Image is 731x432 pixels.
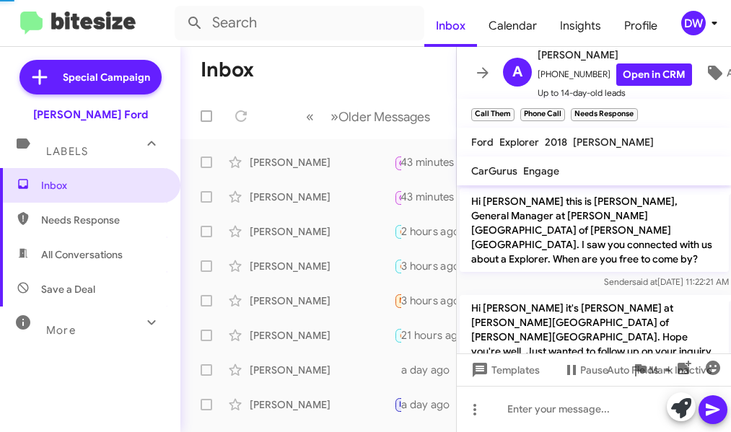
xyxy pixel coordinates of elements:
[394,292,401,309] div: I changed my mind. Sorry for the inconvenience.
[520,108,565,121] small: Phone Call
[46,145,88,158] span: Labels
[394,153,401,171] div: Inbound Call
[401,363,462,377] div: a day ago
[306,107,314,125] span: «
[401,397,462,412] div: a day ago
[63,70,150,84] span: Special Campaign
[399,261,424,270] span: 🔥 Hot
[250,224,394,239] div: [PERSON_NAME]
[394,327,401,343] div: It is a one time voucher that we get from our lender to put in place as a down payment. It is goo...
[512,61,522,84] span: A
[681,11,706,35] div: DW
[250,363,394,377] div: [PERSON_NAME]
[401,294,471,308] div: 3 hours ago
[616,63,692,86] a: Open in CRM
[669,11,715,35] button: DW
[399,226,424,236] span: 🔥 Hot
[394,223,401,239] div: Ok
[457,357,551,383] button: Templates
[41,247,123,262] span: All Conversations
[399,400,437,409] span: Important
[399,330,424,340] span: 🔥 Hot
[250,294,394,308] div: [PERSON_NAME]
[573,136,654,149] span: [PERSON_NAME]
[548,5,613,47] a: Insights
[545,136,567,149] span: 2018
[394,257,401,274] div: Ok no worries, I will get you on the schedule now
[523,164,559,177] span: Engage
[394,188,401,206] div: Inbound Call
[607,357,676,383] span: Auto Fields
[603,276,728,287] span: Sender [DATE] 11:22:21 AM
[250,328,394,343] div: [PERSON_NAME]
[401,190,488,204] div: 43 minutes ago
[322,102,439,131] button: Next
[250,155,394,169] div: [PERSON_NAME]
[46,324,76,337] span: More
[41,213,164,227] span: Needs Response
[201,58,254,81] h1: Inbox
[399,296,460,305] span: Needs Response
[595,357,688,383] button: Auto Fields
[401,328,476,343] div: 21 hours ago
[613,5,669,47] a: Profile
[175,6,424,40] input: Search
[468,357,540,383] span: Templates
[250,259,394,273] div: [PERSON_NAME]
[399,193,437,203] span: Call Them
[499,136,539,149] span: Explorer
[460,295,729,407] p: Hi [PERSON_NAME] it's [PERSON_NAME] at [PERSON_NAME][GEOGRAPHIC_DATA] of [PERSON_NAME][GEOGRAPHIC...
[471,108,515,121] small: Call Them
[471,136,494,149] span: Ford
[394,363,401,377] div: Are you able to stop by to see what we can offer you ?
[250,397,394,412] div: [PERSON_NAME]
[571,108,637,121] small: Needs Response
[41,282,95,296] span: Save a Deal
[298,102,439,131] nav: Page navigation example
[631,276,657,287] span: said at
[538,86,692,100] span: Up to 14-day-old leads
[250,190,394,204] div: [PERSON_NAME]
[401,259,471,273] div: 3 hours ago
[33,107,148,122] div: [PERSON_NAME] Ford
[338,109,430,125] span: Older Messages
[297,102,323,131] button: Previous
[331,107,338,125] span: »
[551,357,620,383] button: Pause
[41,178,164,193] span: Inbox
[401,224,471,239] div: 2 hours ago
[424,5,477,47] a: Inbox
[399,159,437,168] span: Call Them
[538,63,692,86] span: [PHONE_NUMBER]
[401,155,488,169] div: 43 minutes ago
[19,60,162,94] a: Special Campaign
[538,46,692,63] span: [PERSON_NAME]
[394,396,401,413] div: You would have to bring it in. What day and time works best for you ?
[471,164,517,177] span: CarGurus
[460,188,729,272] p: Hi [PERSON_NAME] this is [PERSON_NAME], General Manager at [PERSON_NAME][GEOGRAPHIC_DATA] of [PER...
[477,5,548,47] a: Calendar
